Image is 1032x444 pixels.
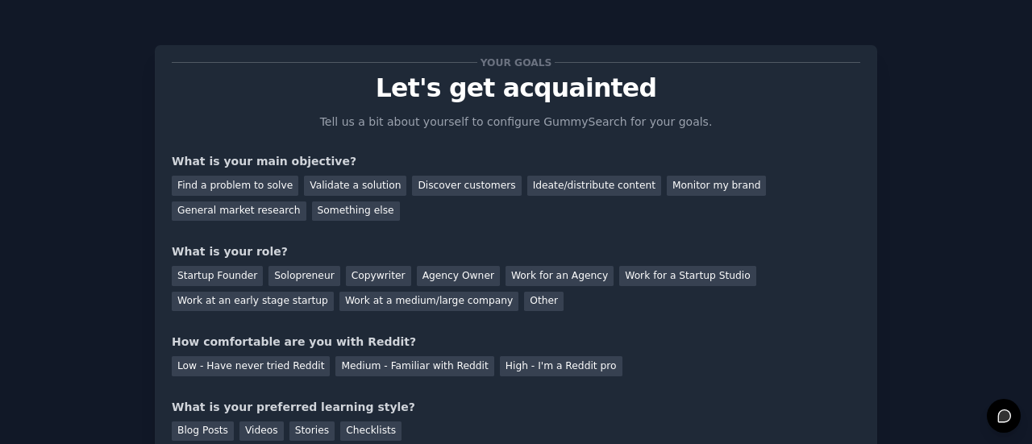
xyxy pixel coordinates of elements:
[172,399,860,416] div: What is your preferred learning style?
[172,266,263,286] div: Startup Founder
[500,356,622,376] div: High - I'm a Reddit pro
[335,356,493,376] div: Medium - Familiar with Reddit
[172,153,860,170] div: What is your main objective?
[312,201,400,222] div: Something else
[667,176,766,196] div: Monitor my brand
[412,176,521,196] div: Discover customers
[172,243,860,260] div: What is your role?
[417,266,500,286] div: Agency Owner
[524,292,564,312] div: Other
[527,176,661,196] div: Ideate/distribute content
[172,421,234,442] div: Blog Posts
[172,292,334,312] div: Work at an early stage startup
[339,292,518,312] div: Work at a medium/large company
[313,114,719,131] p: Tell us a bit about yourself to configure GummySearch for your goals.
[619,266,755,286] div: Work for a Startup Studio
[172,176,298,196] div: Find a problem to solve
[239,421,284,442] div: Videos
[477,54,555,71] span: Your goals
[268,266,339,286] div: Solopreneur
[304,176,406,196] div: Validate a solution
[172,74,860,102] p: Let's get acquainted
[172,356,330,376] div: Low - Have never tried Reddit
[289,421,335,442] div: Stories
[172,334,860,351] div: How comfortable are you with Reddit?
[346,266,411,286] div: Copywriter
[172,201,306,222] div: General market research
[340,421,402,442] div: Checklists
[506,266,614,286] div: Work for an Agency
